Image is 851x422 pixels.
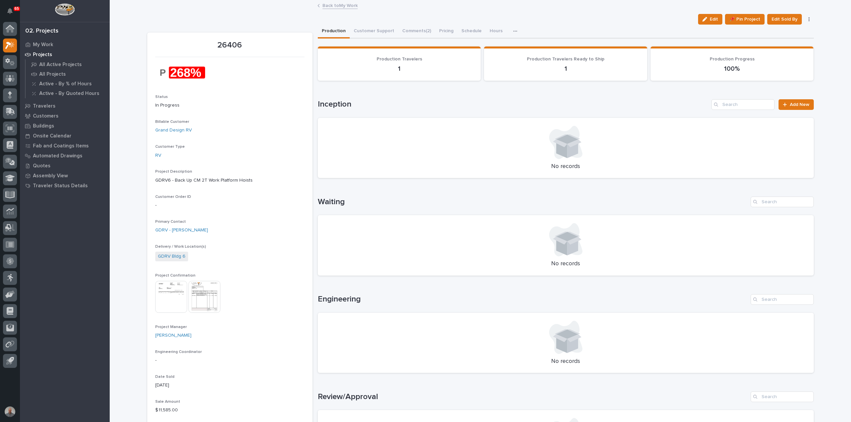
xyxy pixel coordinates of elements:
[155,357,304,364] p: -
[377,57,422,61] span: Production Travelers
[710,16,718,22] span: Edit
[457,25,486,39] button: Schedule
[39,91,99,97] p: Active - By Quoted Hours
[33,113,59,119] p: Customers
[326,260,806,268] p: No records
[350,25,398,39] button: Customer Support
[790,102,809,107] span: Add New
[20,181,110,191] a: Traveler Status Details
[155,127,192,134] a: Grand Design RV
[155,332,191,339] a: [PERSON_NAME]
[435,25,457,39] button: Pricing
[20,161,110,171] a: Quotes
[155,375,175,379] span: Date Sold
[39,71,66,77] p: All Projects
[155,325,187,329] span: Project Manager
[3,4,17,18] button: Notifications
[155,400,180,404] span: Sale Amount
[20,141,110,151] a: Fab and Coatings Items
[20,49,110,59] a: Projects
[318,100,709,109] h1: Inception
[155,152,161,159] a: RV
[318,392,748,402] h1: Review/Approval
[318,197,748,207] h1: Waiting
[3,405,17,419] button: users-avatar
[26,89,110,98] a: Active - By Quoted Hours
[155,170,192,174] span: Project Description
[155,407,304,414] p: $ 11,585.00
[725,14,765,25] button: 📌 Pin Project
[155,350,202,354] span: Engineering Coordinator
[20,101,110,111] a: Travelers
[33,133,71,139] p: Onsite Calendar
[55,3,74,16] img: Workspace Logo
[155,177,304,184] p: GDRV6 - Back Up CM 2T Work Platform Hoists
[326,65,473,73] p: 1
[33,52,52,58] p: Projects
[155,41,304,50] p: 26406
[20,40,110,49] a: My Work
[527,57,604,61] span: Production Travelers Ready to Ship
[33,123,54,129] p: Buildings
[158,253,185,260] a: GDRV Bldg 6
[39,81,92,87] p: Active - By % of Hours
[729,15,760,23] span: 📌 Pin Project
[326,163,806,170] p: No records
[20,151,110,161] a: Automated Drawings
[15,6,19,11] p: 65
[155,95,168,99] span: Status
[39,62,82,68] p: All Active Projects
[26,60,110,69] a: All Active Projects
[492,65,639,73] p: 1
[155,120,189,124] span: Billable Customer
[33,173,68,179] p: Assembly View
[659,65,806,73] p: 100%
[33,163,51,169] p: Quotes
[155,102,304,109] p: In Progress
[155,61,205,84] img: _6BIrp5MQr3W8GNtzGvCq0qbCukPeFjP_ulld0R9dzw
[779,99,813,110] a: Add New
[20,121,110,131] a: Buildings
[398,25,435,39] button: Comments (2)
[155,274,195,278] span: Project Confirmation
[326,358,806,365] p: No records
[751,197,814,207] input: Search
[772,15,797,23] span: Edit Sold By
[33,153,82,159] p: Automated Drawings
[155,227,208,234] a: GDRV - [PERSON_NAME]
[751,391,814,402] input: Search
[155,382,304,389] p: [DATE]
[318,25,350,39] button: Production
[20,111,110,121] a: Customers
[767,14,802,25] button: Edit Sold By
[155,195,191,199] span: Customer Order ID
[318,295,748,304] h1: Engineering
[155,145,185,149] span: Customer Type
[155,245,206,249] span: Delivery / Work Location(s)
[33,103,56,109] p: Travelers
[698,14,722,25] button: Edit
[26,69,110,79] a: All Projects
[751,294,814,305] input: Search
[20,171,110,181] a: Assembly View
[155,220,186,224] span: Primary Contact
[25,28,59,35] div: 02. Projects
[322,1,358,9] a: Back toMy Work
[33,143,89,149] p: Fab and Coatings Items
[155,202,304,209] p: -
[8,8,17,19] div: Notifications65
[710,57,755,61] span: Production Progress
[33,42,53,48] p: My Work
[486,25,507,39] button: Hours
[33,183,88,189] p: Traveler Status Details
[20,131,110,141] a: Onsite Calendar
[26,79,110,88] a: Active - By % of Hours
[711,99,775,110] input: Search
